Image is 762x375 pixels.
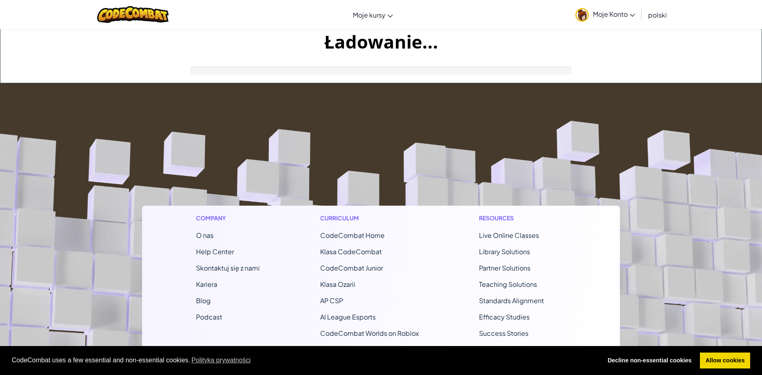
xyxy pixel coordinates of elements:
[479,313,530,321] a: Efficacy Studies
[196,247,234,256] a: Help Center
[196,214,260,222] h1: Company
[196,280,217,288] a: Kariera
[196,296,211,305] a: Blog
[196,231,214,240] a: O nas
[320,264,383,272] a: CodeCombat Junior
[196,313,222,321] a: Podcast
[320,296,343,305] a: AP CSP
[320,231,385,240] span: CodeCombat Home
[700,353,750,369] a: allow cookies
[320,280,355,288] a: Klasa Ozarii
[479,345,561,354] a: Professional Development
[479,264,530,272] a: Partner Solutions
[12,354,596,366] span: CodeCombat uses a few essential and non-essential cookies.
[320,214,419,222] h1: Curriculum
[190,354,252,366] a: learn more about cookies
[644,4,671,26] a: polski
[648,11,667,19] span: polski
[479,247,530,256] a: Library Solutions
[196,264,260,272] span: Skontaktuj się z nami
[575,8,589,22] img: avatar
[571,2,639,27] a: Moje Konto
[479,296,544,305] a: Standards Alignment
[0,29,762,54] h1: Ładowanie...
[320,313,376,321] a: AI League Esports
[602,353,697,369] a: deny cookies
[353,11,385,19] span: Moje kursy
[593,10,635,18] span: Moje Konto
[479,231,539,240] a: Live Online Classes
[320,247,382,256] a: Klasa CodeCombat
[479,214,566,222] h1: Resources
[320,345,361,354] a: AI HackStack
[479,329,528,337] a: Success Stories
[349,4,397,26] a: Moje kursy
[479,280,537,288] a: Teaching Solutions
[320,329,419,337] a: CodeCombat Worlds on Roblox
[97,6,169,23] img: CodeCombat logo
